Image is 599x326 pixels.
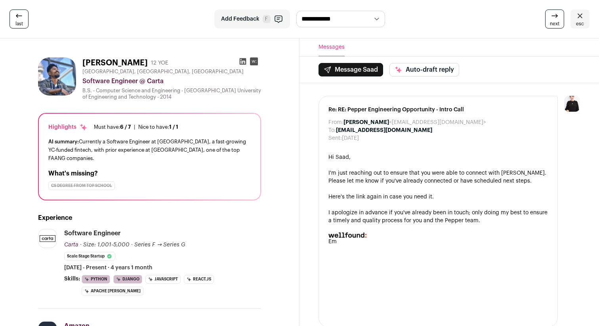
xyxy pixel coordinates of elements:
a: next [545,10,564,29]
button: Auto-draft reply [389,63,459,76]
a: esc [570,10,589,29]
div: B.S. - Computer Science and Engineering - [GEOGRAPHIC_DATA] University of Engineering and Technol... [82,88,261,100]
li: Python [82,275,110,284]
button: Add Feedback F [214,10,290,29]
b: [PERSON_NAME] [343,120,389,125]
span: Re: RE: Pepper Engineering Opportunity - Intro Call [328,106,548,114]
button: Message Saad [319,63,383,76]
img: d7dfadc297c99bc27822ca378a8ebf6941298a9d2dae8c5160ae05f323425543.jpg [38,234,57,244]
h1: [PERSON_NAME] [82,57,148,69]
span: last [15,21,23,27]
dt: To: [328,126,336,134]
dd: [DATE] [342,134,359,142]
div: Highlights [48,123,88,131]
span: · Size: 1,001-5,000 [80,242,130,248]
li: Django [113,275,142,284]
li: JavaScript [145,275,181,284]
button: Messages [319,38,345,56]
span: esc [576,21,584,27]
div: Software Engineer @ Carta [82,76,261,86]
span: Add Feedback [221,15,259,23]
span: F [263,15,271,23]
span: [DATE] - Present · 4 years 1 month [64,264,153,272]
dt: From: [328,118,343,126]
div: Must have: [94,124,131,130]
img: cbf7ace8a23fa7ca7bba659f32d919e9d343e6d3407728ee04eb028765ee5d74.jpg [38,57,76,95]
div: Em [328,238,548,246]
li: React.js [184,275,214,284]
div: CS degree from top school [48,181,115,190]
div: Hi Saad, [328,153,548,161]
li: Apache [PERSON_NAME] [82,287,143,295]
a: Here's the link again in case you need it. [328,194,434,200]
dd: <[EMAIL_ADDRESS][DOMAIN_NAME]> [343,118,486,126]
div: Software Engineer [64,229,121,238]
span: AI summary: [48,139,79,144]
b: [EMAIL_ADDRESS][DOMAIN_NAME] [336,128,432,133]
img: 9240684-medium_jpg [564,96,580,112]
div: 12 YOE [151,59,168,67]
div: I apologize in advance if you've already been in touch; only doing my best to ensure a timely and... [328,209,548,225]
span: Skills: [64,275,80,283]
div: Currently a Software Engineer at [GEOGRAPHIC_DATA], a fast-growing YC-funded fintech, with prior ... [48,137,251,162]
ul: | [94,124,178,130]
div: I'm just reaching out to ensure that you were able to connect with [PERSON_NAME]. Please let me k... [328,169,548,185]
span: Series F → Series G [134,242,185,248]
a: last [10,10,29,29]
div: Nice to have: [138,124,178,130]
span: [GEOGRAPHIC_DATA], [GEOGRAPHIC_DATA], [GEOGRAPHIC_DATA] [82,69,244,75]
span: · [131,241,133,249]
h2: What's missing? [48,169,251,178]
li: Scale Stage Startup [64,252,115,261]
span: next [550,21,559,27]
span: Carta [64,242,78,248]
span: 6 / 7 [120,124,131,130]
span: 1 / 1 [169,124,178,130]
dt: Sent: [328,134,342,142]
h2: Experience [38,213,261,223]
img: AD_4nXd8mXtZXxLy6BW5oWOQUNxoLssU3evVOmElcTYOe9Q6vZR7bHgrarcpre-H0wWTlvQlXrfX4cJrmfo1PaFpYlo0O_KYH... [328,233,366,238]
